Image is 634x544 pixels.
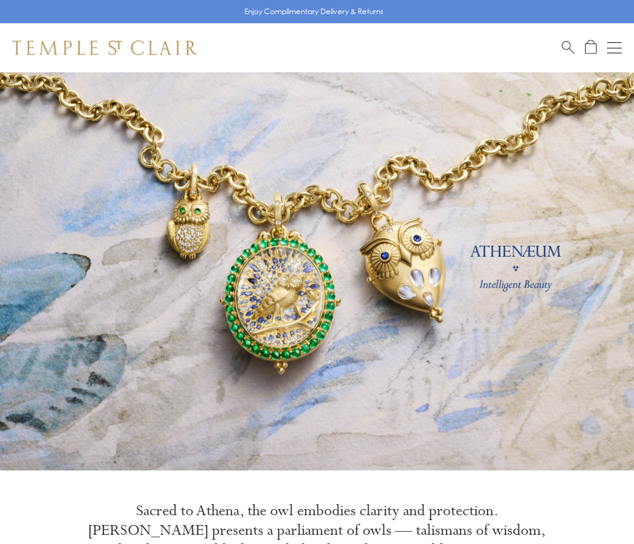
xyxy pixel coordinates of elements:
img: Temple St. Clair [12,40,197,55]
a: Search [562,40,575,55]
button: Open navigation [607,40,622,55]
p: Enjoy Complimentary Delivery & Returns [244,6,383,18]
a: Open Shopping Bag [585,40,597,55]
